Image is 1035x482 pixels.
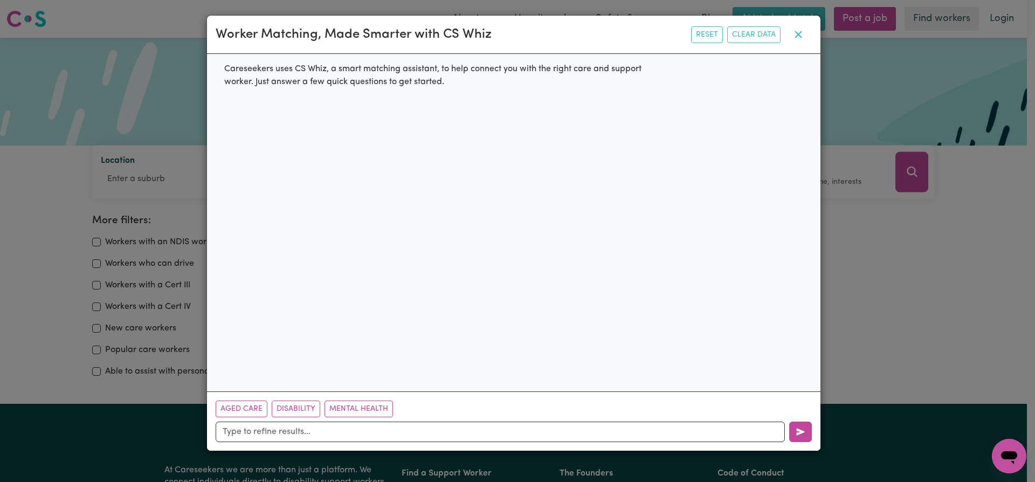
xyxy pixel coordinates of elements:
[216,401,267,417] button: Aged Care
[272,401,320,417] button: Disability
[216,25,492,44] div: Worker Matching, Made Smarter with CS Whiz
[216,54,663,97] div: Careseekers uses CS Whiz, a smart matching assistant, to help connect you with the right care and...
[325,401,393,417] button: Mental Health
[727,26,781,43] button: Clear Data
[992,439,1026,473] iframe: Button to launch messaging window
[691,26,723,43] button: Reset
[216,422,785,442] input: Type to refine results...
